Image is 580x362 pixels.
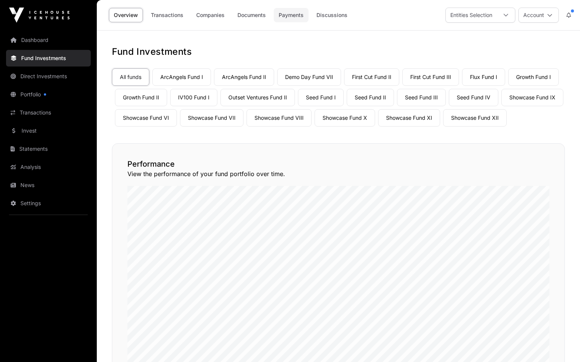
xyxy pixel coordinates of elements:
a: Transactions [146,8,188,22]
a: Seed Fund IV [449,89,498,106]
h1: Fund Investments [112,46,565,58]
a: Discussions [312,8,352,22]
a: Growth Fund I [508,68,559,86]
a: Showcase Fund X [315,109,375,127]
a: Portfolio [6,86,91,103]
a: Showcase Fund VIII [247,109,312,127]
a: Growth Fund II [115,89,167,106]
h2: Performance [127,159,549,169]
a: Outset Ventures Fund II [220,89,295,106]
a: IV100 Fund I [170,89,217,106]
a: All funds [112,68,149,86]
img: Icehouse Ventures Logo [9,8,70,23]
a: Companies [191,8,230,22]
a: Direct Investments [6,68,91,85]
a: Payments [274,8,309,22]
a: Statements [6,141,91,157]
a: Settings [6,195,91,212]
a: Seed Fund III [397,89,446,106]
a: First Cut Fund II [344,68,399,86]
a: ArcAngels Fund II [214,68,274,86]
a: News [6,177,91,193]
a: Dashboard [6,32,91,48]
a: Showcase Fund XII [443,109,507,127]
a: Documents [233,8,271,22]
a: Showcase Fund IX [501,89,563,106]
div: Entities Selection [446,8,497,22]
a: Seed Fund II [347,89,394,106]
iframe: Chat Widget [542,326,580,362]
a: First Cut Fund III [402,68,459,86]
a: Invest [6,122,91,139]
a: Demo Day Fund VII [277,68,341,86]
a: Showcase Fund VII [180,109,243,127]
button: Account [518,8,559,23]
a: ArcAngels Fund I [152,68,211,86]
a: Transactions [6,104,91,121]
a: Flux Fund I [462,68,505,86]
a: Showcase Fund XI [378,109,440,127]
a: Seed Fund I [298,89,344,106]
a: Analysis [6,159,91,175]
a: Showcase Fund VI [115,109,177,127]
p: View the performance of your fund portfolio over time. [127,169,549,178]
a: Overview [109,8,143,22]
a: Fund Investments [6,50,91,67]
